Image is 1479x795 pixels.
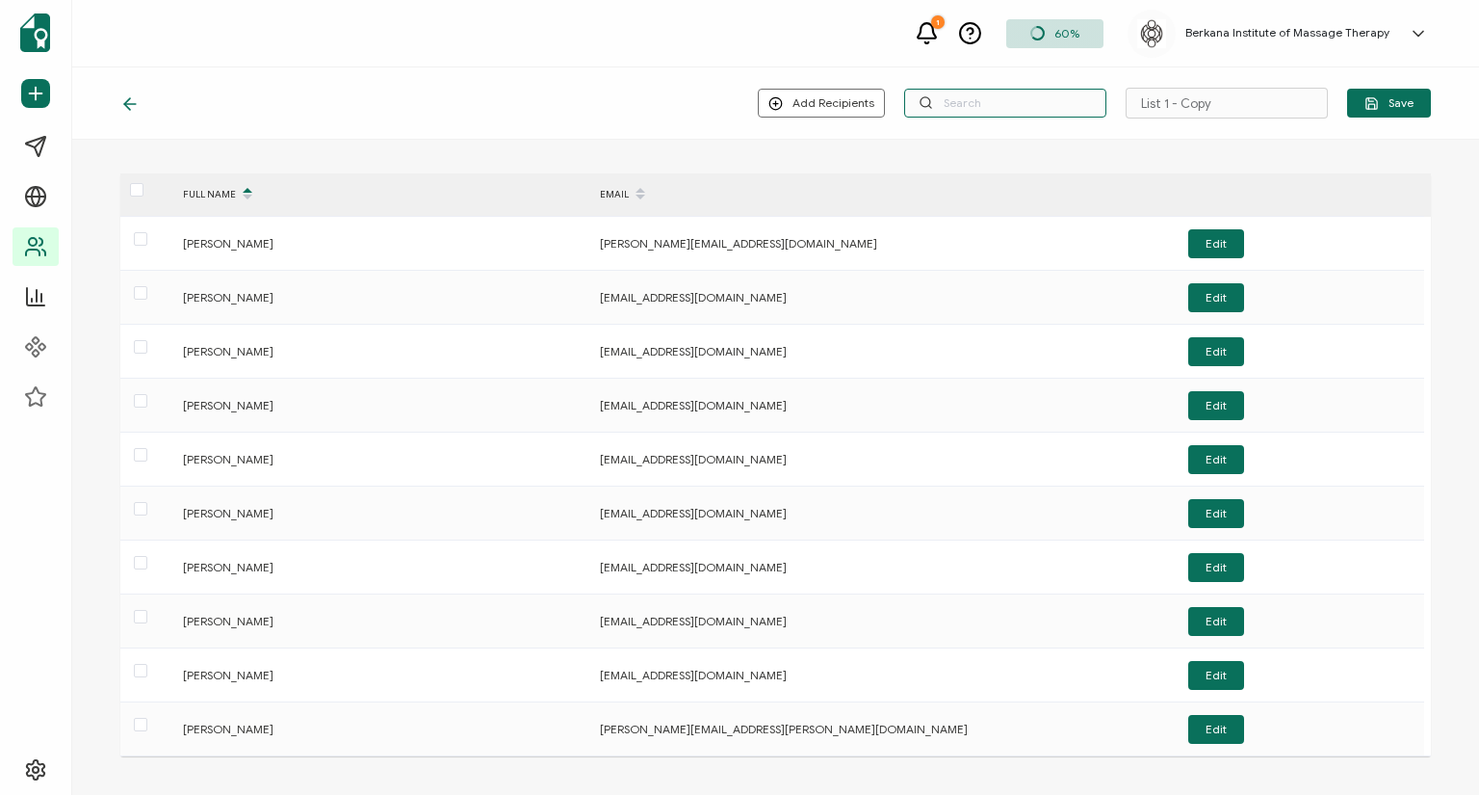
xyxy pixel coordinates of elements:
button: Add Recipients [758,89,885,118]
input: Search [904,89,1106,118]
button: Edit [1188,499,1244,528]
div: [PERSON_NAME] [173,394,590,416]
span: [EMAIL_ADDRESS][DOMAIN_NAME] [600,452,787,466]
div: [PERSON_NAME] [173,340,590,362]
div: [PERSON_NAME] [173,718,590,740]
span: Save [1364,96,1414,111]
button: Edit [1188,391,1244,420]
span: [EMAIL_ADDRESS][DOMAIN_NAME] [600,344,787,358]
button: Edit [1188,553,1244,582]
button: Save [1347,89,1431,118]
iframe: Chat Widget [1383,702,1479,795]
span: [PERSON_NAME][EMAIL_ADDRESS][PERSON_NAME][DOMAIN_NAME] [600,722,968,736]
div: [PERSON_NAME] [173,664,590,686]
div: FULL NAME [173,178,590,211]
input: List Title [1126,88,1328,119]
button: Edit [1188,337,1244,366]
img: 3658b2e5-881f-4136-98bb-50355638151a.jpg [1137,19,1166,48]
span: [EMAIL_ADDRESS][DOMAIN_NAME] [600,398,787,412]
div: [PERSON_NAME] [173,286,590,308]
button: Edit [1188,445,1244,474]
button: Edit [1188,283,1244,312]
span: 60% [1054,26,1079,40]
div: [PERSON_NAME] [173,448,590,470]
button: Edit [1188,661,1244,690]
div: [PERSON_NAME] [173,502,590,524]
button: Edit [1188,715,1244,744]
span: [EMAIL_ADDRESS][DOMAIN_NAME] [600,614,787,628]
button: Edit [1188,607,1244,636]
span: [EMAIL_ADDRESS][DOMAIN_NAME] [600,290,787,305]
div: [PERSON_NAME] [173,556,590,578]
div: 1 [931,15,945,29]
h5: Berkana Institute of Massage Therapy [1185,26,1389,40]
span: [EMAIL_ADDRESS][DOMAIN_NAME] [600,668,787,682]
div: EMAIL [590,178,1007,211]
span: [EMAIL_ADDRESS][DOMAIN_NAME] [600,560,787,574]
span: [EMAIL_ADDRESS][DOMAIN_NAME] [600,506,787,520]
div: [PERSON_NAME] [173,232,590,254]
img: sertifier-logomark-colored.svg [20,13,50,52]
span: [PERSON_NAME][EMAIL_ADDRESS][DOMAIN_NAME] [600,236,877,251]
div: [PERSON_NAME] [173,610,590,632]
button: Edit [1188,229,1244,258]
